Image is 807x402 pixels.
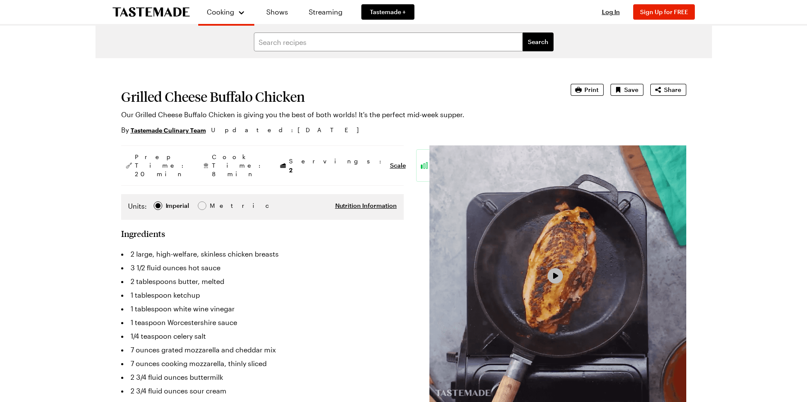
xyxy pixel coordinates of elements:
p: By [121,125,206,135]
a: Tastemade + [361,4,414,20]
button: Play Video [548,268,563,284]
video-js: Video Player [429,145,686,402]
h2: Ingredients [121,228,165,239]
button: filters [523,33,554,51]
li: 1 tablespoon white wine vinegar [121,302,404,316]
li: 1 teaspoon Worcestershire sauce [121,316,404,329]
li: 2 3/4 fluid ounces buttermilk [121,370,404,384]
span: Print [584,86,599,94]
div: Metric [210,201,228,210]
li: 7 ounces grated mozzarella and cheddar mix [121,343,404,357]
a: Tastemade Culinary Team [131,125,206,135]
button: Print [571,84,604,96]
li: 7 ounces cooking mozzarella, thinly sliced [121,357,404,370]
span: Cooking [207,8,234,16]
h1: Grilled Cheese Buffalo Chicken [121,89,547,104]
span: Prep Time: 20 min [135,153,188,178]
span: Metric [210,201,229,210]
button: Sign Up for FREE [633,4,695,20]
li: 2 3/4 fluid ounces sour cream [121,384,404,398]
button: Log In [594,8,628,16]
div: Imperial Metric [128,201,228,213]
li: 3 1/2 fluid ounces hot sauce [121,261,404,275]
li: 1 tablespoon ketchup [121,288,404,302]
span: Updated : [DATE] [211,125,367,135]
li: 2 tablespoons butter, melted [121,275,404,288]
span: Log In [602,8,620,15]
span: Imperial [166,201,190,210]
button: Cooking [207,3,246,21]
span: Share [664,86,681,94]
span: Tastemade + [370,8,406,16]
div: Imperial [166,201,189,210]
p: Our Grilled Cheese Buffalo Chicken is giving you the best of both worlds! It's the perfect mid-we... [121,109,547,120]
span: Cook Time: 8 min [212,153,265,178]
input: Search recipes [254,33,523,51]
span: Sign Up for FREE [640,8,688,15]
button: Share [650,84,686,96]
li: 1/4 teaspoon celery salt [121,329,404,343]
span: Save [624,86,638,94]
span: 2 [289,166,292,174]
li: 2 large, high-welfare, skinless chicken breasts [121,247,404,261]
label: Units: [128,201,147,211]
button: Scale [390,161,406,170]
span: Search [528,38,548,46]
span: Servings: [289,157,386,174]
a: To Tastemade Home Page [113,7,190,17]
button: Save recipe [610,84,643,96]
button: Nutrition Information [335,201,397,210]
